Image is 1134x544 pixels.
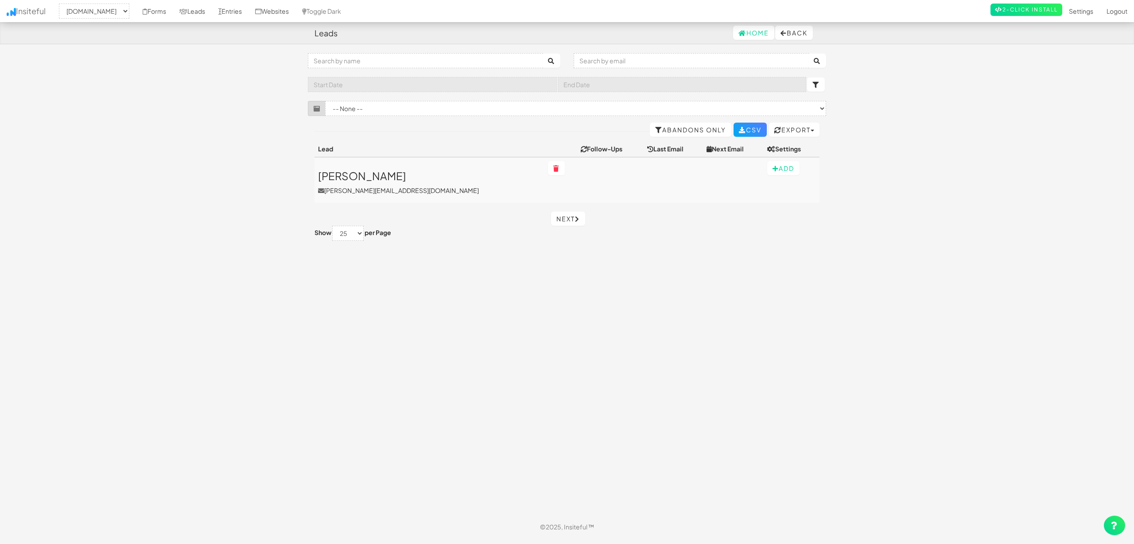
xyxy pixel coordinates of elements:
th: Settings [764,141,819,157]
input: Start Date [308,77,557,92]
h3: [PERSON_NAME] [318,170,541,181]
a: Next [551,212,585,226]
a: CSV [734,123,767,137]
input: Search by name [308,53,543,68]
label: per Page [365,228,391,237]
a: 2-Click Install [990,4,1062,16]
a: [PERSON_NAME][PERSON_NAME][EMAIL_ADDRESS][DOMAIN_NAME] [318,170,541,195]
input: End Date [558,77,807,92]
input: Search by email [574,53,809,68]
p: [PERSON_NAME][EMAIL_ADDRESS][DOMAIN_NAME] [318,186,541,195]
a: Abandons Only [650,123,731,137]
button: Back [775,26,813,40]
h4: Leads [315,29,338,38]
a: Home [733,26,774,40]
img: icon.png [7,8,16,16]
button: Export [769,123,819,137]
button: Add [767,161,800,175]
th: Last Email [644,141,703,157]
th: Next Email [703,141,764,157]
th: Lead [315,141,544,157]
th: Follow-Ups [577,141,644,157]
label: Show [315,228,331,237]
